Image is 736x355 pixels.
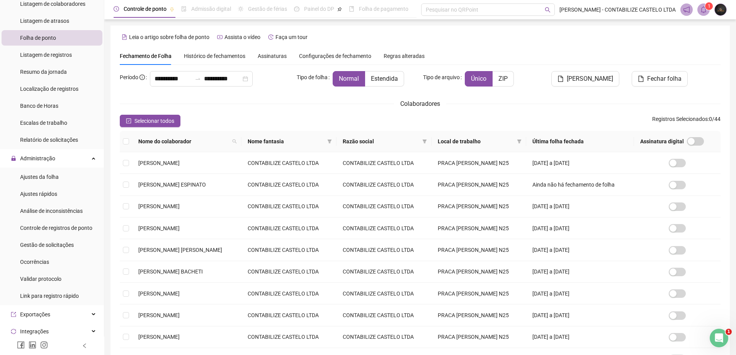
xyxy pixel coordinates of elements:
span: filter [515,136,523,147]
span: Ajustes rápidos [20,191,57,197]
span: Faça um tour [275,34,308,40]
span: Validar protocolo [20,276,61,282]
span: Listagem de registros [20,52,72,58]
span: Fechamento de Folha [120,53,172,59]
span: file-text [122,34,127,40]
span: Escalas de trabalho [20,120,67,126]
span: info-circle [139,75,145,80]
span: to [195,76,201,82]
span: [PERSON_NAME] [138,290,180,297]
span: search [231,136,238,147]
img: 12986 [715,4,726,15]
span: : 0 / 44 [652,115,721,127]
td: PRACA [PERSON_NAME] N25 [432,217,527,239]
td: CONTABILIZE CASTELO LTDA [337,174,432,195]
span: Gestão de solicitações [20,242,74,248]
span: Ajustes da folha [20,174,59,180]
span: Administração [20,155,55,161]
span: check-square [126,118,131,124]
td: [DATE] a [DATE] [526,239,634,261]
span: filter [326,136,333,147]
span: Integrações [20,328,49,335]
span: lock [11,156,16,161]
span: Regras alteradas [384,53,425,59]
span: linkedin [29,341,36,349]
span: search [545,7,551,13]
td: PRACA [PERSON_NAME] N25 [432,304,527,326]
td: [DATE] a [DATE] [526,217,634,239]
td: [DATE] a [DATE] [526,283,634,304]
span: ZIP [498,75,508,82]
sup: 1 [705,2,713,10]
span: Painel do DP [304,6,334,12]
td: PRACA [PERSON_NAME] N25 [432,239,527,261]
td: [DATE] a [DATE] [526,261,634,283]
td: CONTABILIZE CASTELO LTDA [337,261,432,283]
span: Tipo de folha [297,73,328,82]
span: filter [327,139,332,144]
span: Localização de registros [20,86,78,92]
span: [PERSON_NAME] [138,334,180,340]
span: [PERSON_NAME] [PERSON_NAME] [138,247,222,253]
span: file-done [181,6,187,12]
td: [DATE] a [DATE] [526,326,634,348]
span: clock-circle [114,6,119,12]
span: Folha de ponto [20,35,56,41]
td: PRACA [PERSON_NAME] N25 [432,261,527,283]
span: Gestão de férias [248,6,287,12]
span: Assinatura digital [640,137,684,146]
span: Ocorrências [20,259,49,265]
span: dashboard [294,6,299,12]
td: PRACA [PERSON_NAME] N25 [432,152,527,174]
span: sync [11,329,16,334]
span: Nome do colaborador [138,137,229,146]
span: 1 [708,3,711,9]
button: Selecionar todos [120,115,180,127]
span: history [268,34,274,40]
span: export [11,312,16,317]
span: left [82,343,87,348]
span: Listagem de atrasos [20,18,69,24]
span: [PERSON_NAME] BACHETI [138,268,203,275]
td: CONTABILIZE CASTELO LTDA [241,217,337,239]
span: bell [700,6,707,13]
td: CONTABILIZE CASTELO LTDA [241,283,337,304]
span: Período [120,74,138,80]
span: Ainda não há fechamento de folha [532,182,615,188]
span: Colaboradores [400,100,440,107]
span: file [558,76,564,82]
span: Assista o vídeo [224,34,260,40]
span: Nome fantasia [248,137,324,146]
td: PRACA [PERSON_NAME] N25 [432,326,527,348]
td: [DATE] a [DATE] [526,152,634,174]
td: CONTABILIZE CASTELO LTDA [241,152,337,174]
span: 1 [726,329,732,335]
span: Histórico de fechamentos [184,53,245,59]
span: file [638,76,644,82]
span: Análise de inconsistências [20,208,83,214]
td: CONTABILIZE CASTELO LTDA [337,152,432,174]
td: CONTABILIZE CASTELO LTDA [337,326,432,348]
span: Assinaturas [258,53,287,59]
span: Estendida [371,75,398,82]
span: [PERSON_NAME] - CONTABILIZE CASTELO LTDA [559,5,676,14]
span: Controle de ponto [124,6,167,12]
span: Folha de pagamento [359,6,408,12]
span: filter [517,139,522,144]
td: CONTABILIZE CASTELO LTDA [241,174,337,195]
span: Admissão digital [191,6,231,12]
span: Normal [339,75,359,82]
td: CONTABILIZE CASTELO LTDA [241,239,337,261]
span: Banco de Horas [20,103,58,109]
span: Relatório de solicitações [20,137,78,143]
span: [PERSON_NAME] ESPINATO [138,182,206,188]
span: Único [471,75,486,82]
span: Leia o artigo sobre folha de ponto [129,34,209,40]
span: filter [422,139,427,144]
span: Link para registro rápido [20,293,79,299]
td: PRACA [PERSON_NAME] N25 [432,196,527,217]
span: Controle de registros de ponto [20,225,92,231]
td: CONTABILIZE CASTELO LTDA [241,196,337,217]
span: Selecionar todos [134,117,174,125]
span: Local de trabalho [438,137,514,146]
